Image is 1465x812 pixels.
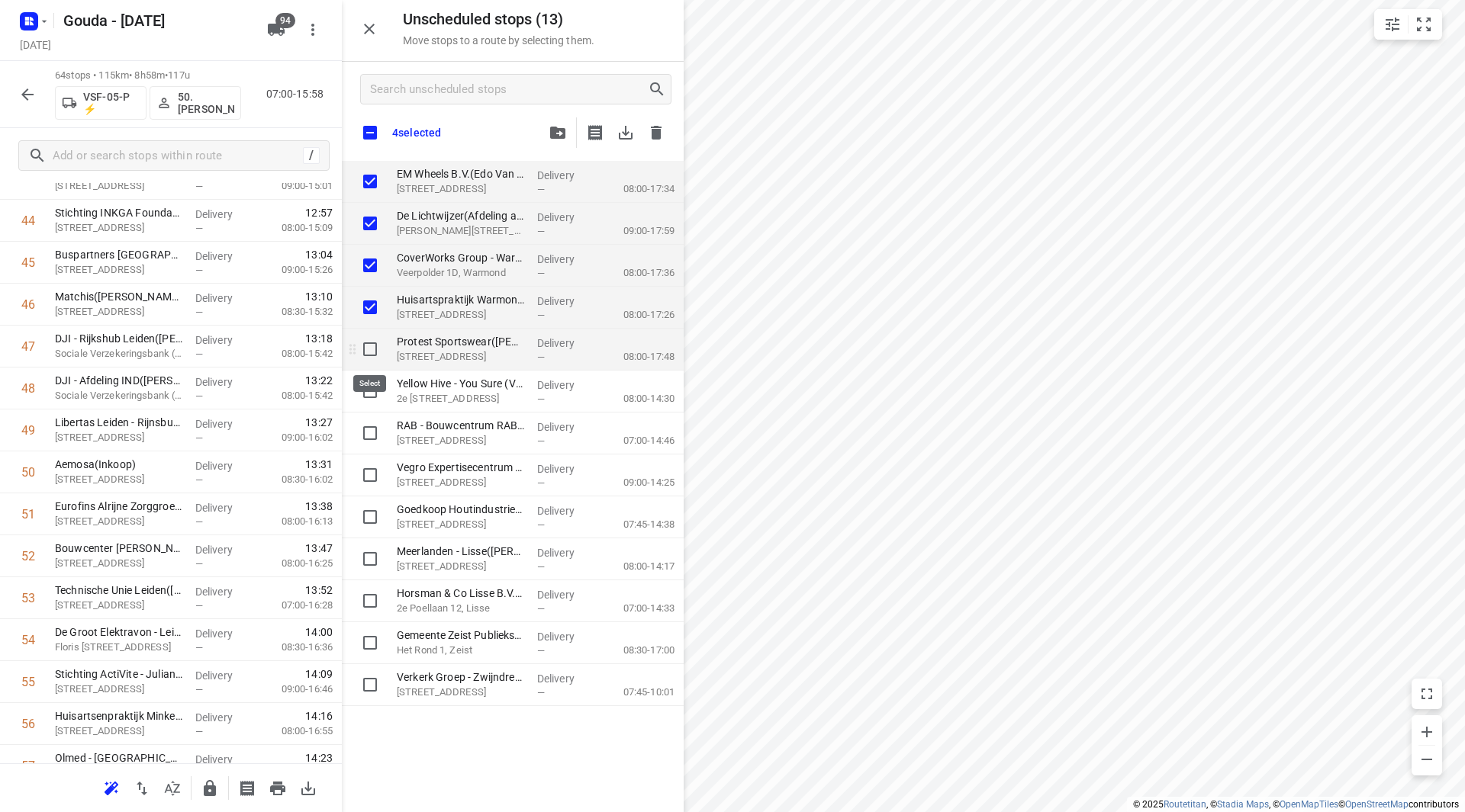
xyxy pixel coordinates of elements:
span: — [537,268,545,279]
p: Vegro Expertisecentrum Hulpmiddelen - Lisse(Melissa Hofstra) [397,460,525,475]
p: 08:30-17:00 [599,643,675,658]
span: 14:16 [305,708,333,724]
p: 07:00-16:28 [257,598,333,613]
p: [PERSON_NAME][STREET_ADDRESS] [397,223,525,239]
p: Delivery [537,503,594,518]
button: Lock route [195,773,225,804]
p: 08:30-16:36 [257,640,333,655]
span: — [537,561,545,573]
p: 08:00-17:48 [599,349,675,364]
p: Delivery [195,668,252,683]
button: More [298,14,328,45]
button: Close [354,14,385,44]
span: 12:57 [305,205,333,220]
p: 07:00-15:58 [266,86,330,102]
span: Download route [293,780,324,794]
p: Matchis([PERSON_NAME]) [55,289,183,304]
button: 50.[PERSON_NAME] [150,86,241,120]
span: Select [355,292,385,323]
span: 14:09 [305,666,333,682]
p: Delivery [195,626,252,641]
p: [STREET_ADDRESS] [55,220,183,236]
span: Select [355,376,385,406]
div: 47 [21,339,35,354]
p: [STREET_ADDRESS] [397,181,525,197]
span: — [537,310,545,321]
span: Select [355,544,385,574]
div: 52 [21,549,35,563]
span: — [195,181,203,192]
p: Delivery [537,252,594,267]
p: Aemosa(Inkoop) [55,457,183,472]
p: [STREET_ADDRESS] [55,556,183,571]
span: — [195,642,203,653]
div: 48 [21,381,35,396]
span: • [165,69,168,81]
p: Delivery [195,710,252,725]
p: Stichting ActiVite - Julianastraat(Madelon de Graaf) [55,666,183,682]
span: Select [355,166,385,197]
p: [STREET_ADDRESS] [55,262,183,278]
div: 49 [21,423,35,438]
p: Veerpolder 1D, Warmond [397,265,525,281]
p: 08:00-15:42 [257,388,333,403]
p: 09:00-16:46 [257,682,333,697]
p: Industriekade 16D, Sassenheim [397,433,525,448]
p: Rijnsburgersingel 61, Leiden [55,472,183,487]
p: Rijnsburgersingel 60, Leiden [55,430,183,445]
span: 13:22 [305,373,333,388]
li: © 2025 , © , © © contributors [1133,799,1459,810]
span: 13:10 [305,289,333,304]
p: Delivery [537,377,594,393]
p: 09:00-17:59 [599,223,675,239]
span: — [195,432,203,444]
p: Molenvliet 1, Zwijndrecht [397,685,525,700]
p: 50.Max Leijen Heeneman [178,91,234,115]
span: Select [355,586,385,616]
p: Delivery [195,249,252,264]
p: Delivery [195,542,252,557]
span: 13:27 [305,415,333,430]
p: Delivery [537,168,594,183]
span: — [195,348,203,360]
p: Parmentierweg 116, Leiden [55,178,183,194]
p: Huisartspraktijk Warmond(Giselle Balfoort) [397,292,525,307]
p: Delivery [537,587,594,602]
button: VSF-05-P ⚡ [55,86,146,120]
p: DJI - Afdeling IND(Noélle van der Kolff ) [55,373,183,388]
span: 14:00 [305,624,333,640]
p: Delivery [195,332,252,348]
p: [STREET_ADDRESS] [55,514,183,529]
div: / [303,147,320,164]
p: Yellow Hive - You Sure (VDSD) - Lisse(Stacy Kouwenberg) [397,376,525,391]
p: Verkerk Groep - Zwijndrecht(Jacqueline Bijker-Ringelberg) [397,669,525,685]
span: — [537,645,545,656]
p: [STREET_ADDRESS] [55,304,183,319]
p: [STREET_ADDRESS] [397,475,525,490]
p: RAB - Bouwcentrum RAB Sassenheim(C. Boukaert) [397,418,525,433]
p: 08:00-15:42 [257,346,333,361]
a: OpenStreetMap [1345,799,1409,810]
p: Gemeente Zeist Publiekshal(Erna Stein) [397,627,525,643]
span: Select [355,502,385,532]
span: — [537,519,545,531]
p: 08:00-16:55 [257,724,333,739]
p: CoverWorks Group - Warmond(Renate de Moulin) [397,250,525,265]
div: 51 [21,507,35,522]
p: Bronkhorststraat 43, Leiden [55,724,183,739]
p: 08:00-16:25 [257,556,333,571]
span: Reverse route [127,780,157,794]
span: Delete stops [641,117,671,148]
p: 07:00-14:46 [599,433,675,448]
p: Meerlanden - Lisse(Piet van Kesteren & Kitty Mastwijk) [397,544,525,559]
span: 13:31 [305,457,333,472]
p: 08:00-14:17 [599,559,675,574]
div: 53 [21,591,35,605]
p: 08:00-17:34 [599,181,675,197]
span: 13:38 [305,499,333,514]
span: — [195,726,203,737]
p: 09:00-14:25 [599,475,675,490]
div: 46 [21,297,35,312]
p: Libertas Leiden - Rijnsburgersingel(Joane Hasken) [55,415,183,430]
p: 09:00-16:02 [257,430,333,445]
